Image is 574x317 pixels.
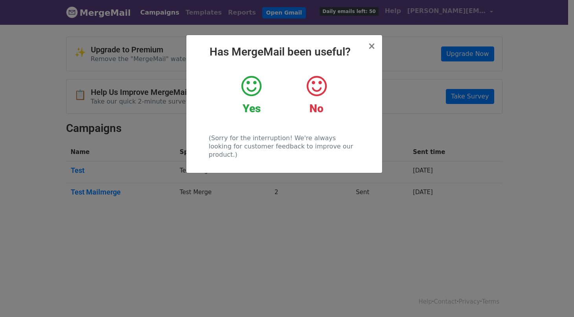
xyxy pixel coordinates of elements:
[193,45,376,59] h2: Has MergeMail been useful?
[368,41,375,51] button: Close
[209,134,359,159] p: (Sorry for the interruption! We're always looking for customer feedback to improve our product.)
[309,102,324,115] strong: No
[225,74,278,115] a: Yes
[290,74,343,115] a: No
[243,102,261,115] strong: Yes
[368,41,375,52] span: ×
